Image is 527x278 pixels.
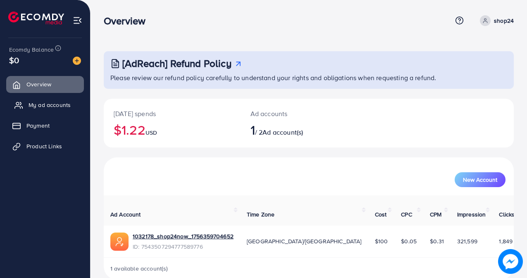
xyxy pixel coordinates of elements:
[455,172,506,187] button: New Account
[401,237,417,245] span: $0.05
[73,57,81,65] img: image
[457,237,477,245] span: 321,599
[430,237,444,245] span: $0.31
[114,109,231,119] p: [DATE] spends
[499,237,513,245] span: 1,849
[110,264,168,273] span: 1 available account(s)
[247,237,362,245] span: [GEOGRAPHIC_DATA]/[GEOGRAPHIC_DATA]
[9,54,19,66] span: $0
[114,122,231,138] h2: $1.22
[457,210,486,219] span: Impression
[375,237,388,245] span: $100
[73,16,82,25] img: menu
[26,121,50,130] span: Payment
[110,73,509,83] p: Please review our refund policy carefully to understand your rights and obligations when requesti...
[401,210,412,219] span: CPC
[262,128,303,137] span: Ad account(s)
[145,128,157,137] span: USD
[498,249,523,274] img: image
[6,76,84,93] a: Overview
[9,45,54,54] span: Ecomdy Balance
[133,232,234,240] a: 1032178_shop24now_1756359704652
[26,142,62,150] span: Product Links
[250,109,333,119] p: Ad accounts
[6,117,84,134] a: Payment
[247,210,274,219] span: Time Zone
[133,242,234,251] span: ID: 7543507294777589776
[110,210,141,219] span: Ad Account
[430,210,441,219] span: CPM
[463,177,497,183] span: New Account
[122,57,231,69] h3: [AdReach] Refund Policy
[494,16,514,26] p: shop24
[375,210,387,219] span: Cost
[29,101,71,109] span: My ad accounts
[6,97,84,113] a: My ad accounts
[250,122,333,138] h2: / 2
[26,80,51,88] span: Overview
[499,210,515,219] span: Clicks
[110,233,129,251] img: ic-ads-acc.e4c84228.svg
[6,138,84,154] a: Product Links
[8,12,64,24] img: logo
[250,120,255,139] span: 1
[104,15,152,27] h3: Overview
[477,15,514,26] a: shop24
